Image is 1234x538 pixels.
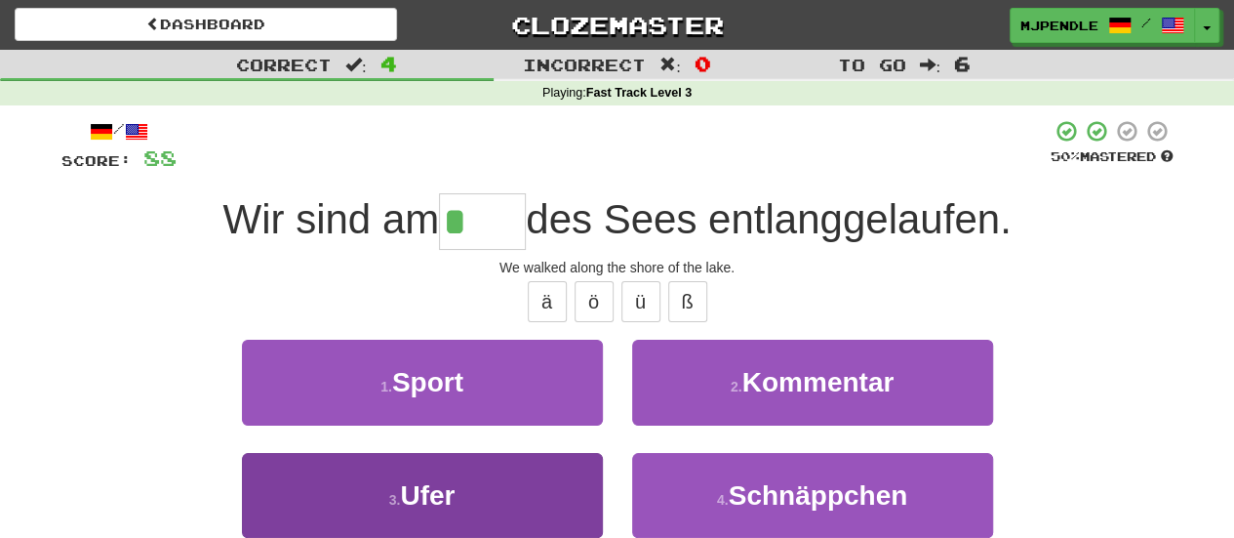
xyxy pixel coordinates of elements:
span: Incorrect [523,55,646,74]
span: / [1141,16,1151,29]
small: 2 . [731,379,742,394]
span: Wir sind am [222,196,439,242]
button: 3.Ufer [242,453,603,538]
strong: Fast Track Level 3 [586,86,693,100]
span: 0 [695,52,711,75]
button: ü [621,281,660,322]
span: 4 [380,52,397,75]
span: Score: [61,152,132,169]
span: 88 [143,145,177,170]
span: Schnäppchen [729,480,908,511]
div: Mastered [1051,148,1174,166]
a: mjpendle / [1010,8,1195,43]
span: 50 % [1051,148,1080,164]
span: To go [837,55,905,74]
span: Sport [392,367,463,397]
button: ö [575,281,614,322]
small: 4 . [717,492,729,508]
span: Kommentar [742,367,895,397]
button: 4.Schnäppchen [632,453,993,538]
small: 1 . [380,379,392,394]
button: ä [528,281,567,322]
button: 2.Kommentar [632,340,993,425]
span: : [659,57,681,73]
a: Clozemaster [426,8,809,42]
span: des Sees entlanggelaufen. [526,196,1011,242]
span: Ufer [400,480,455,511]
small: 3 . [389,492,401,508]
span: mjpendle [1020,17,1098,34]
div: / [61,119,177,144]
button: ß [668,281,707,322]
a: Dashboard [15,8,397,41]
span: : [345,57,367,73]
span: Correct [236,55,332,74]
span: 6 [954,52,971,75]
div: We walked along the shore of the lake. [61,258,1174,277]
span: : [919,57,940,73]
button: 1.Sport [242,340,603,425]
